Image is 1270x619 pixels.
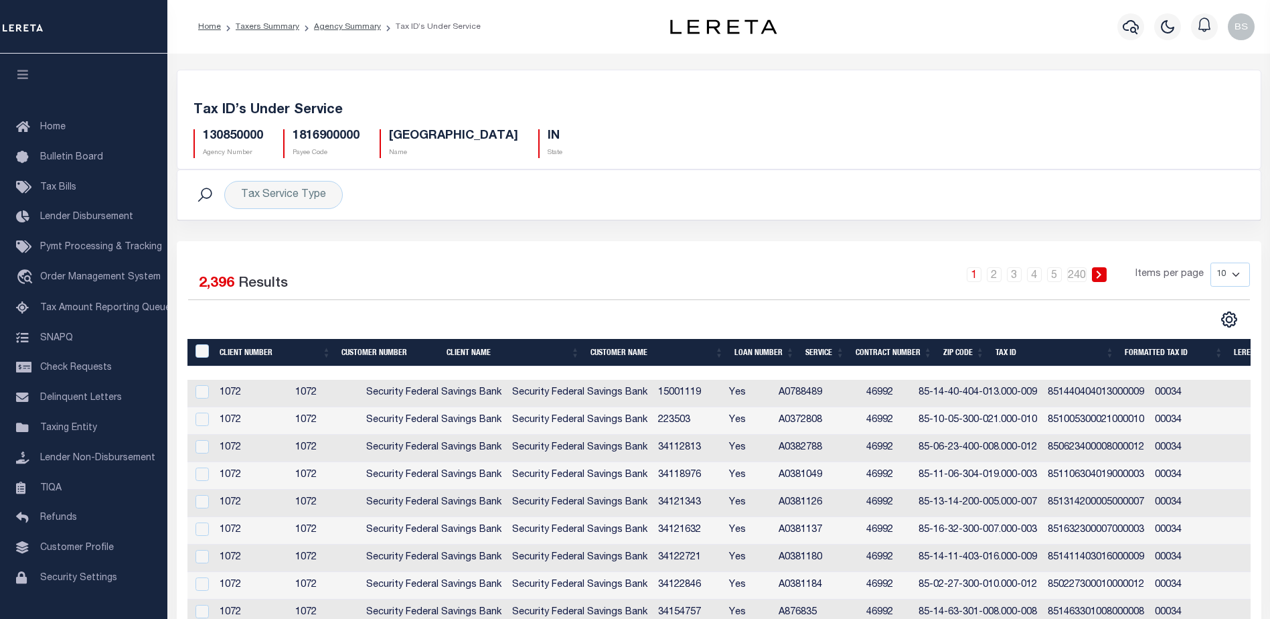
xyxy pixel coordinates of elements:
[724,380,773,407] td: Yes
[913,407,1042,435] td: 85-10-05-300-021.000-010
[40,454,155,463] span: Lender Non-Disbursement
[290,462,361,490] td: 1072
[1042,517,1149,545] td: 851632300007000003
[40,243,162,252] span: Pymt Processing & Tracking
[913,490,1042,517] td: 85-13-14-200-005.000-007
[507,462,653,490] td: Security Federal Savings Bank
[1042,407,1149,435] td: 851005300021000010
[224,181,343,209] div: Tax Service Type
[40,123,66,132] span: Home
[1042,572,1149,600] td: 850227300010000012
[40,483,62,492] span: TIQA
[773,490,861,517] td: A0381126
[16,269,37,287] i: travel_explore
[987,267,1002,282] a: 2
[1042,435,1149,462] td: 850623400008000012
[507,407,653,435] td: Security Federal Savings Bank
[548,148,562,158] p: State
[913,545,1042,572] td: 85-14-11-403-016.000-009
[1149,490,1237,517] td: 00034
[861,517,913,545] td: 46992
[236,23,299,31] a: Taxers Summary
[203,148,263,158] p: Agency Number
[913,517,1042,545] td: 85-16-32-300-007.000-003
[40,423,97,433] span: Taxing Entity
[1042,380,1149,407] td: 851440404013000009
[653,462,724,490] td: 34118976
[1067,267,1087,282] a: 240
[361,572,507,600] td: Security Federal Savings Bank
[724,435,773,462] td: Yes
[214,435,290,462] td: 1072
[40,393,122,403] span: Delinquent Letters
[290,572,361,600] td: 1072
[507,545,653,572] td: Security Federal Savings Bank
[214,462,290,490] td: 1072
[1149,407,1237,435] td: 00034
[361,380,507,407] td: Security Federal Savings Bank
[290,435,361,462] td: 1072
[990,339,1120,366] th: Tax ID: activate to sort column ascending
[861,462,913,490] td: 46992
[1047,267,1062,282] a: 5
[507,435,653,462] td: Security Federal Savings Bank
[507,572,653,600] td: Security Federal Savings Bank
[773,462,861,490] td: A0381049
[913,572,1042,600] td: 85-02-27-300-010.000-012
[199,277,234,291] span: 2,396
[40,303,171,313] span: Tax Amount Reporting Queue
[361,545,507,572] td: Security Federal Savings Bank
[773,435,861,462] td: A0382788
[861,490,913,517] td: 46992
[336,339,441,366] th: Customer Number
[507,490,653,517] td: Security Federal Savings Bank
[389,129,518,144] h5: [GEOGRAPHIC_DATA]
[214,517,290,545] td: 1072
[585,339,729,366] th: Customer Name: activate to sort column ascending
[293,129,360,144] h5: 1816900000
[40,363,112,372] span: Check Requests
[773,545,861,572] td: A0381180
[653,490,724,517] td: 34121343
[653,435,724,462] td: 34112813
[40,273,161,282] span: Order Management System
[913,435,1042,462] td: 85-06-23-400-008.000-012
[187,339,215,366] th: &nbsp;
[214,380,290,407] td: 1072
[653,407,724,435] td: 223503
[238,273,288,295] label: Results
[861,407,913,435] td: 46992
[548,129,562,144] h5: IN
[40,573,117,583] span: Security Settings
[938,339,990,366] th: Zip Code: activate to sort column ascending
[1042,545,1149,572] td: 851411403016000009
[670,19,777,34] img: logo-dark.svg
[1149,572,1237,600] td: 00034
[40,153,103,162] span: Bulletin Board
[1042,462,1149,490] td: 851106304019000003
[1007,267,1022,282] a: 3
[653,545,724,572] td: 34122721
[290,490,361,517] td: 1072
[913,380,1042,407] td: 85-14-40-404-013.000-009
[861,380,913,407] td: 46992
[290,380,361,407] td: 1072
[653,380,724,407] td: 15001119
[1149,517,1237,545] td: 00034
[1042,490,1149,517] td: 851314200005000007
[653,517,724,545] td: 34121632
[290,517,361,545] td: 1072
[653,572,724,600] td: 34122846
[861,572,913,600] td: 46992
[361,462,507,490] td: Security Federal Savings Bank
[214,545,290,572] td: 1072
[507,380,653,407] td: Security Federal Savings Bank
[773,380,861,407] td: A0788489
[361,435,507,462] td: Security Federal Savings Bank
[1135,267,1204,282] span: Items per page
[381,21,481,33] li: Tax ID’s Under Service
[1149,462,1237,490] td: 00034
[40,513,77,523] span: Refunds
[361,490,507,517] td: Security Federal Savings Bank
[40,543,114,553] span: Customer Profile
